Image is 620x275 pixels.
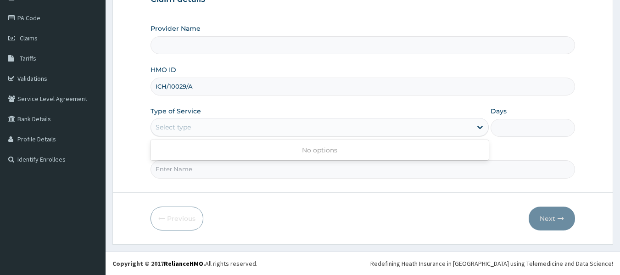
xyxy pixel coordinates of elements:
[20,34,38,42] span: Claims
[112,259,205,268] strong: Copyright © 2017 .
[151,24,201,33] label: Provider Name
[106,252,620,275] footer: All rights reserved.
[164,259,203,268] a: RelianceHMO
[151,78,575,95] input: Enter HMO ID
[151,142,489,158] div: No options
[370,259,613,268] div: Redefining Heath Insurance in [GEOGRAPHIC_DATA] using Telemedicine and Data Science!
[156,123,191,132] div: Select type
[20,54,36,62] span: Tariffs
[491,107,507,116] label: Days
[151,107,201,116] label: Type of Service
[151,207,203,230] button: Previous
[151,65,176,74] label: HMO ID
[529,207,575,230] button: Next
[151,160,575,178] input: Enter Name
